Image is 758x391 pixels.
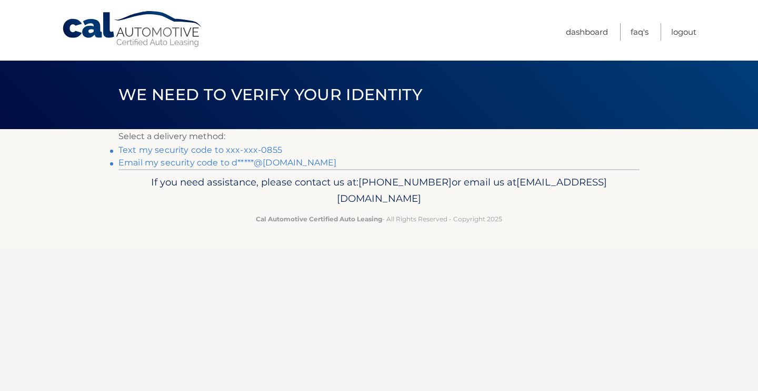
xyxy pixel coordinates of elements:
[566,23,608,41] a: Dashboard
[118,129,640,144] p: Select a delivery method:
[62,11,204,48] a: Cal Automotive
[631,23,649,41] a: FAQ's
[671,23,696,41] a: Logout
[118,85,422,104] span: We need to verify your identity
[125,174,633,208] p: If you need assistance, please contact us at: or email us at
[256,215,382,223] strong: Cal Automotive Certified Auto Leasing
[358,176,452,188] span: [PHONE_NUMBER]
[125,213,633,224] p: - All Rights Reserved - Copyright 2025
[118,158,336,168] a: Email my security code to d*****@[DOMAIN_NAME]
[118,145,282,155] a: Text my security code to xxx-xxx-0855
